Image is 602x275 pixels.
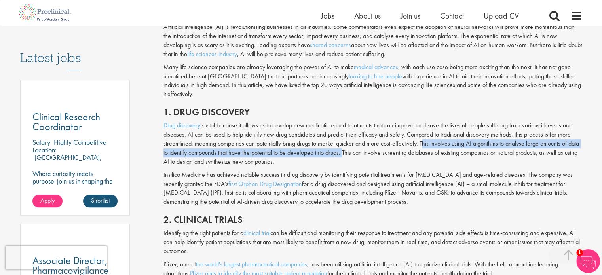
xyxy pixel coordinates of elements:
span: Salary [32,138,50,147]
a: Drug discovery [163,121,200,129]
h2: 2. Clinical trials [163,214,582,225]
a: Shortlist [83,195,118,207]
span: Apply [40,196,55,205]
p: Identifying the right patients for a can be difficult and monitoring their response to treatment ... [163,229,582,256]
span: Clinical Research Coordinator [32,110,100,133]
iframe: reCAPTCHA [6,246,107,269]
a: first Orphan Drug Designation [228,180,302,188]
p: [GEOGRAPHIC_DATA], [GEOGRAPHIC_DATA] [32,153,102,169]
p: Highly Competitive [54,138,106,147]
a: Jobs [321,11,334,21]
a: About us [354,11,381,21]
p: Artificial Intelligence (AI) is revolutionising businesses in all industries. Some commentators e... [163,23,582,59]
a: clinical trial [243,229,270,237]
h2: 1. Drug discovery [163,107,582,117]
a: looking to hire people [349,72,402,80]
p: Many life science companies are already leveraging the power of AI to make , with each use case b... [163,63,582,99]
h3: Latest jobs [20,31,130,70]
a: Apply [32,195,63,207]
a: Clinical Research Coordinator [32,112,118,132]
a: Join us [401,11,420,21]
a: life sciences industry [187,50,237,58]
a: Contact [440,11,464,21]
a: medical advances [354,63,398,71]
img: Chatbot [576,249,600,273]
a: Upload CV [484,11,519,21]
span: Location: [32,145,57,154]
p: Where curiosity meets purpose-join us in shaping the future of science. [32,170,118,192]
p: is vital because it allows us to develop new medications and treatments that can improve and save... [163,121,582,166]
a: shared concerns [310,41,351,49]
a: the world's largest pharmaceutical companies [196,260,307,268]
span: 1 [576,249,583,256]
p: Insilico Medicine has achieved notable success in drug discovery by identifying potential treatme... [163,171,582,207]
